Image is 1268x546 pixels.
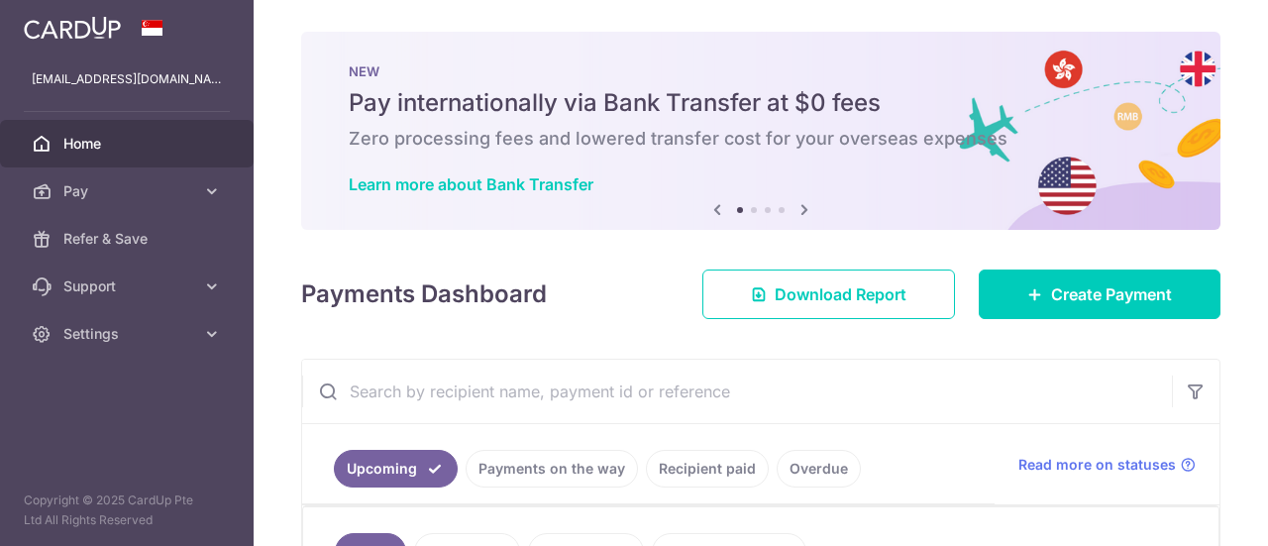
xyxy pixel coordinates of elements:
[979,270,1220,319] a: Create Payment
[646,450,769,488] a: Recipient paid
[1018,455,1176,475] span: Read more on statuses
[349,87,1173,119] h5: Pay internationally via Bank Transfer at $0 fees
[32,69,222,89] p: [EMAIL_ADDRESS][DOMAIN_NAME]
[349,174,593,194] a: Learn more about Bank Transfer
[301,32,1220,230] img: Bank transfer banner
[466,450,638,488] a: Payments on the way
[775,282,906,306] span: Download Report
[24,16,121,40] img: CardUp
[702,270,955,319] a: Download Report
[63,181,194,201] span: Pay
[1018,455,1196,475] a: Read more on statuses
[334,450,458,488] a: Upcoming
[777,450,861,488] a: Overdue
[349,127,1173,151] h6: Zero processing fees and lowered transfer cost for your overseas expenses
[349,63,1173,79] p: NEW
[301,276,547,312] h4: Payments Dashboard
[302,360,1172,423] input: Search by recipient name, payment id or reference
[63,134,194,154] span: Home
[63,276,194,296] span: Support
[1051,282,1172,306] span: Create Payment
[63,229,194,249] span: Refer & Save
[63,324,194,344] span: Settings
